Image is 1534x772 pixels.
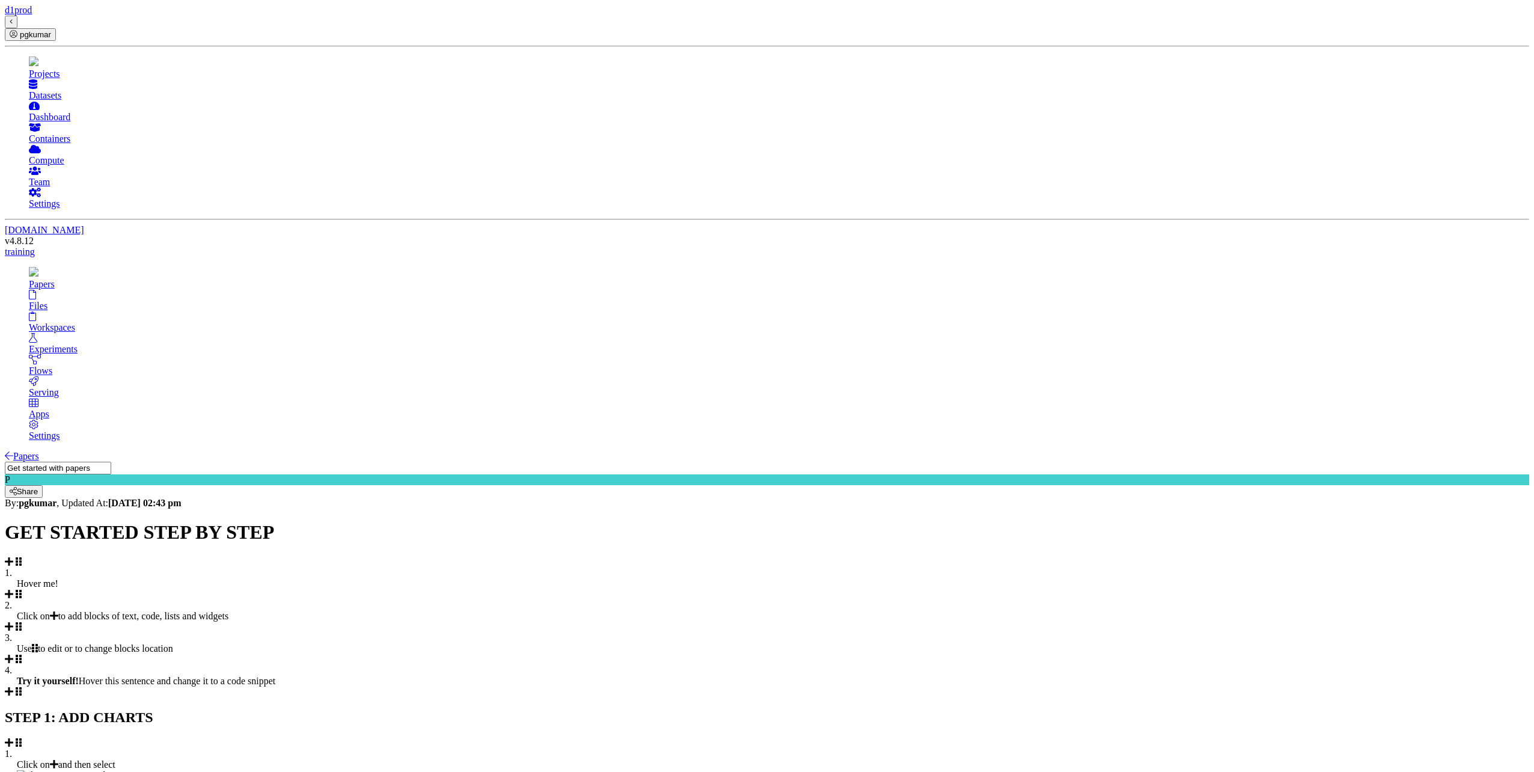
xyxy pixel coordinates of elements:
[29,376,1529,398] a: Serving
[5,568,1529,578] div: 1.
[17,676,79,686] b: Try it yourself!
[29,311,1529,333] a: Workspaces
[29,268,1529,290] a: Papers
[5,236,34,246] span: v4.8.12
[29,112,1529,123] div: Dashboard
[5,28,56,41] button: pgkumar
[29,133,1529,144] div: Containers
[5,5,32,15] a: d1prod
[29,290,1529,311] a: Files
[29,279,1529,290] div: Papers
[29,366,1529,376] div: Flows
[29,166,1529,188] a: Team
[5,521,1529,544] h1: GET STARTED STEP BY STEP
[5,485,43,498] button: Share
[19,498,57,508] strong: pgkumar
[29,123,1529,144] a: Containers
[29,333,1529,355] a: Experiments
[108,498,181,508] strong: [DATE] 02:43 pm
[29,79,1529,101] a: Datasets
[5,676,1529,687] div: Hover this sentence and change it to a code snippet
[29,409,1529,420] div: Apps
[29,188,1529,209] a: Settings
[29,398,1529,420] a: Apps
[10,487,38,496] div: Share
[5,749,1529,759] div: 1.
[5,611,1529,622] div: Click on to add blocks of text, code, lists and widgets
[29,57,38,66] img: projects-active-icon-e44aed6b93ccbe57313015853d9ab5a8.svg
[29,387,1529,398] div: Serving
[29,155,1529,166] div: Compute
[5,665,1529,676] div: 4.
[29,420,1529,441] a: Settings
[29,322,1529,333] div: Workspaces
[29,198,1529,209] div: Settings
[5,498,1529,509] div: By: , Updated At:
[29,58,1529,79] a: Projects
[20,30,51,39] span: pgkumar
[29,301,1529,311] div: Files
[5,578,1529,589] div: Hover me!
[29,90,1529,101] div: Datasets
[29,144,1529,166] a: Compute
[5,600,1529,611] div: 2.
[5,247,35,257] a: training
[29,177,1529,188] div: Team
[29,101,1529,123] a: Dashboard
[5,225,84,235] a: [DOMAIN_NAME]
[5,633,1529,643] div: 3.
[29,430,1529,441] div: Settings
[29,344,1529,355] div: Experiments
[5,451,39,461] a: Papers
[5,643,1529,654] div: Use to edit or to change blocks location
[5,709,1529,726] h2: STEP 1: ADD CHARTS
[29,267,38,277] img: table-tree-e38db8d7ef68b61d64b0734c0857e350.svg
[5,474,1529,485] div: P
[29,355,1529,376] a: Flows
[29,69,1529,79] div: Projects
